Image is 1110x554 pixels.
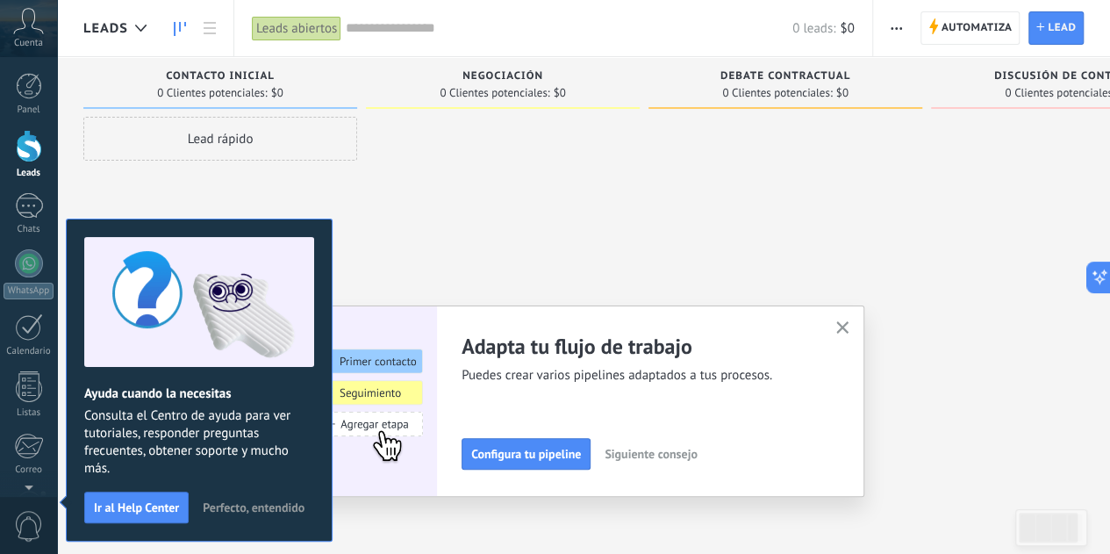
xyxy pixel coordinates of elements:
[471,448,581,460] span: Configura tu pipeline
[157,88,267,98] span: 0 Clientes potenciales:
[440,88,549,98] span: 0 Clientes potenciales:
[375,70,631,85] div: Negociación
[4,168,54,179] div: Leads
[597,441,705,467] button: Siguiente consejo
[462,367,814,385] span: Puedes crear varios pipelines adaptados a tus procesos.
[84,492,189,523] button: Ir al Help Center
[14,38,43,49] span: Cuenta
[4,407,54,419] div: Listas
[4,224,54,235] div: Chats
[792,20,835,37] span: 0 leads:
[195,494,312,521] button: Perfecto, entendido
[4,283,54,299] div: WhatsApp
[165,11,195,46] a: Leads
[1048,12,1076,44] span: Lead
[836,88,849,98] span: $0
[271,88,283,98] span: $0
[920,11,1020,45] a: Automatiza
[252,16,341,41] div: Leads abiertos
[4,464,54,476] div: Correo
[1028,11,1084,45] a: Lead
[722,88,832,98] span: 0 Clientes potenciales:
[605,448,697,460] span: Siguiente consejo
[720,70,850,83] span: Debate contractual
[942,12,1013,44] span: Automatiza
[83,20,128,37] span: Leads
[462,333,814,360] h2: Adapta tu flujo de trabajo
[554,88,566,98] span: $0
[657,70,913,85] div: Debate contractual
[462,70,543,83] span: Negociación
[92,70,348,85] div: Contacto inicial
[4,346,54,357] div: Calendario
[94,501,179,514] span: Ir al Help Center
[884,11,909,45] button: Más
[195,11,225,46] a: Lista
[203,501,304,514] span: Perfecto, entendido
[84,385,314,402] h2: Ayuda cuando la necesitas
[83,117,357,161] div: Lead rápido
[840,20,854,37] span: $0
[4,104,54,116] div: Panel
[84,407,314,478] span: Consulta el Centro de ayuda para ver tutoriales, responder preguntas frecuentes, obtener soporte ...
[462,438,591,470] button: Configura tu pipeline
[166,70,275,83] span: Contacto inicial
